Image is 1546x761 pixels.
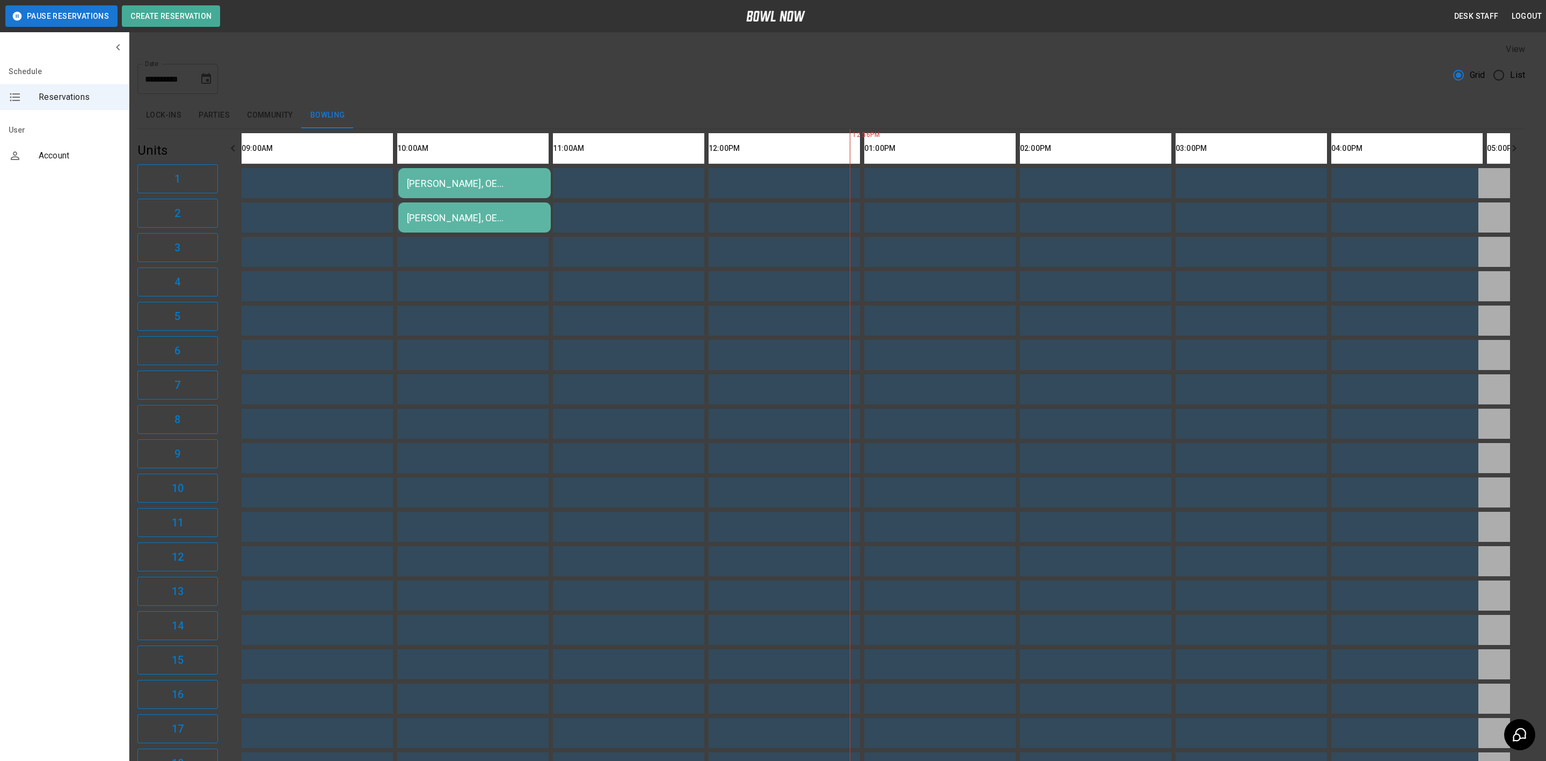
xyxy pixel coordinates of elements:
[172,583,184,600] h6: 13
[137,103,1525,128] div: inventory tabs
[122,5,220,27] button: Create Reservation
[174,308,180,325] h6: 5
[553,133,704,164] th: 11:00AM
[174,205,180,222] h6: 2
[195,68,217,90] button: Choose date, selected date is Aug 20, 2025
[746,11,805,21] img: logo
[172,686,184,703] h6: 16
[172,514,184,531] h6: 11
[407,212,542,223] div: [PERSON_NAME], OE Enterprises
[1470,69,1485,82] span: Grid
[709,133,860,164] th: 12:00PM
[1506,44,1525,54] label: View
[174,342,180,359] h6: 6
[172,480,184,497] h6: 10
[174,273,180,291] h6: 4
[174,170,180,187] h6: 1
[1450,6,1503,26] button: Desk Staff
[137,103,190,128] button: Lock-ins
[1510,69,1525,82] span: List
[407,178,542,189] div: [PERSON_NAME], OE Enterprises
[190,103,238,128] button: Parties
[172,548,184,566] h6: 12
[302,103,354,128] button: Bowling
[172,617,184,634] h6: 14
[39,149,120,162] span: Account
[238,103,302,128] button: Community
[174,411,180,428] h6: 8
[39,91,120,104] span: Reservations
[174,376,180,394] h6: 7
[137,142,218,159] h5: Units
[850,130,852,141] span: 12:56PM
[174,445,180,462] h6: 9
[5,5,118,27] button: Pause Reservations
[172,720,184,737] h6: 17
[1507,6,1546,26] button: Logout
[242,133,393,164] th: 09:00AM
[397,133,549,164] th: 10:00AM
[174,239,180,256] h6: 3
[172,651,184,669] h6: 15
